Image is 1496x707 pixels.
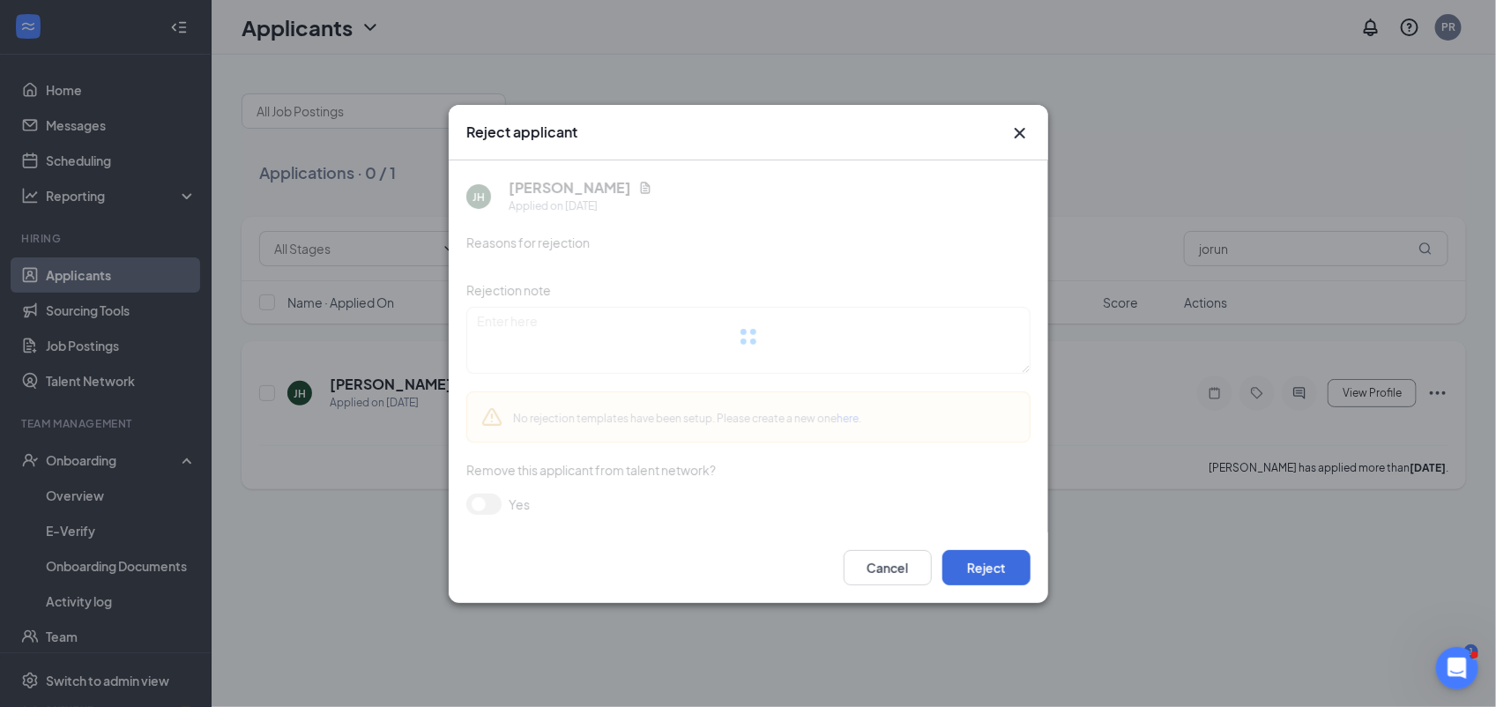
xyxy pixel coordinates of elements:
button: Cancel [844,550,932,585]
button: Close [1009,123,1031,144]
iframe: Intercom live chat [1436,647,1478,689]
h3: Reject applicant [466,123,577,142]
svg: Cross [1009,123,1031,144]
button: Reject [942,550,1031,585]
